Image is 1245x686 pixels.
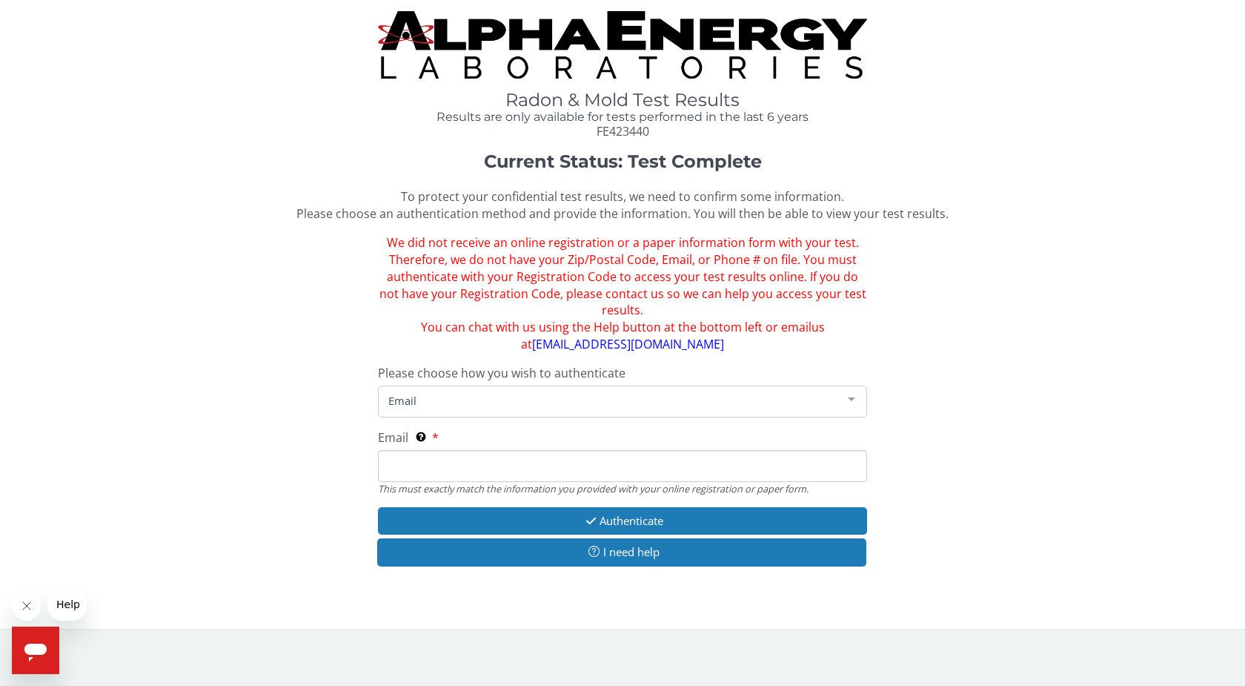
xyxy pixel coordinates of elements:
[532,336,724,352] a: [EMAIL_ADDRESS][DOMAIN_NAME]
[378,90,867,110] h1: Radon & Mold Test Results
[47,588,87,621] iframe: Message from company
[12,627,59,674] iframe: Button to launch messaging window
[12,591,41,621] iframe: Close message
[484,151,762,172] strong: Current Status: Test Complete
[377,538,866,566] button: I need help
[378,365,625,381] span: Please choose how you wish to authenticate
[378,507,867,535] button: Authenticate
[379,234,866,352] span: We did not receive an online registration or a paper information form with your test. Therefore, ...
[378,482,867,495] div: This must exactly match the information you provided with your online registration or paper form.
[597,123,649,139] span: FE423440
[378,11,867,79] img: TightCrop.jpg
[296,188,949,222] span: To protect your confidential test results, we need to confirm some information. Please choose an ...
[378,111,867,124] h4: Results are only available for tests performed in the last 6 years
[378,429,408,446] span: Email
[385,392,837,409] span: Email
